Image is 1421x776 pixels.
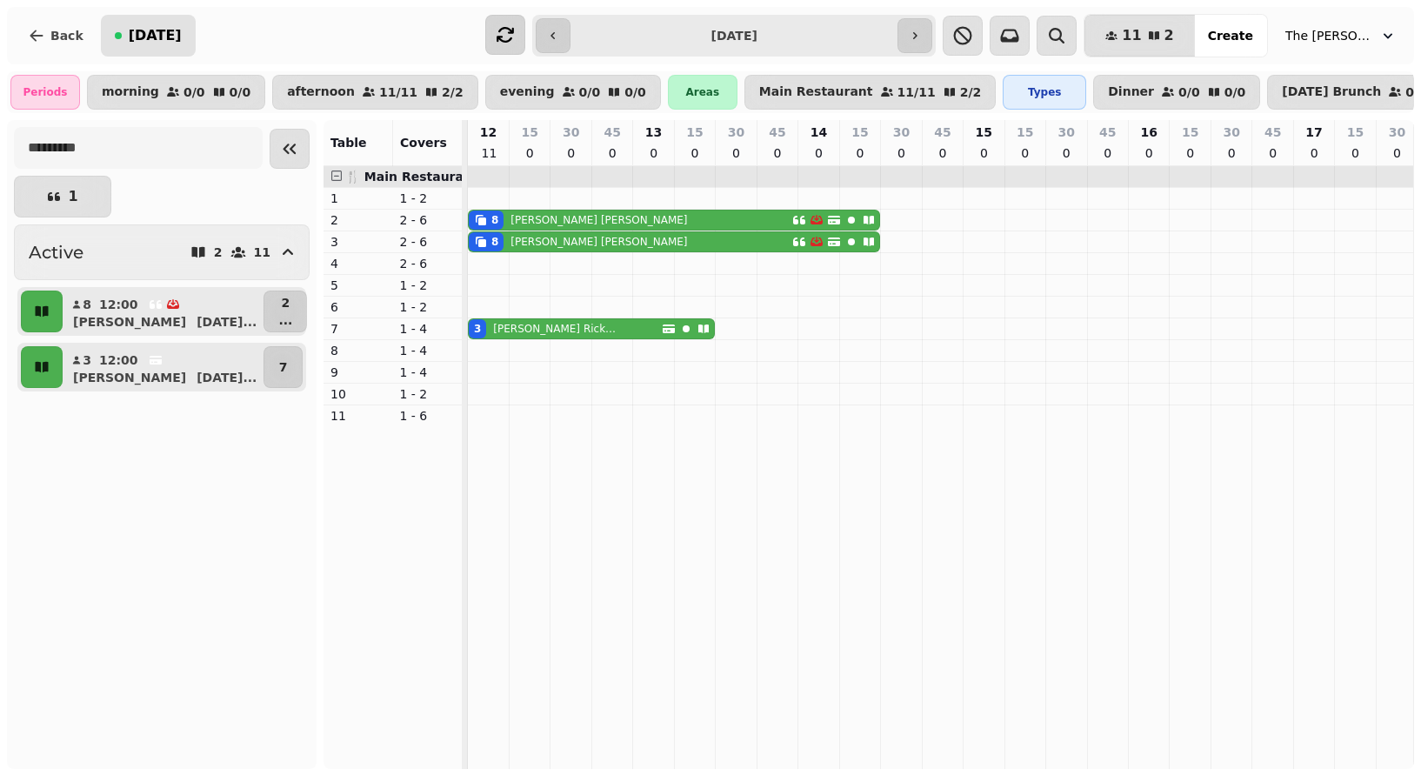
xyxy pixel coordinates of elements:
[728,124,744,141] p: 30
[278,311,292,329] p: ...
[29,240,83,264] h2: Active
[1142,144,1156,162] p: 0
[481,144,495,162] p: 11
[1223,124,1239,141] p: 30
[330,364,386,381] p: 9
[769,124,785,141] p: 45
[936,144,950,162] p: 0
[668,75,737,110] div: Areas
[474,322,481,336] div: 3
[1224,86,1246,98] p: 0 / 0
[1224,144,1238,162] p: 0
[1264,124,1281,141] p: 45
[330,342,386,359] p: 8
[976,124,992,141] p: 15
[82,351,92,369] p: 3
[442,86,464,98] p: 2 / 2
[1275,20,1407,51] button: The [PERSON_NAME] Nook
[564,144,578,162] p: 0
[510,235,687,249] p: [PERSON_NAME] [PERSON_NAME]
[400,298,456,316] p: 1 - 2
[330,298,386,316] p: 6
[771,144,784,162] p: 0
[1347,124,1364,141] p: 15
[272,75,478,110] button: afternoon11/112/2
[480,124,497,141] p: 12
[686,124,703,141] p: 15
[1182,124,1198,141] p: 15
[491,213,498,227] div: 8
[330,277,386,294] p: 5
[934,124,951,141] p: 45
[330,211,386,229] p: 2
[73,369,186,386] p: [PERSON_NAME]
[129,29,182,43] span: [DATE]
[400,385,456,403] p: 1 - 2
[1349,144,1363,162] p: 0
[400,320,456,338] p: 1 - 4
[99,351,138,369] p: 12:00
[960,86,982,98] p: 2 / 2
[744,75,996,110] button: Main Restaurant11/112/2
[1282,85,1381,99] p: [DATE] Brunch
[1266,144,1280,162] p: 0
[893,124,910,141] p: 30
[1305,124,1322,141] p: 17
[811,144,825,162] p: 0
[1208,30,1253,42] span: Create
[1178,86,1200,98] p: 0 / 0
[1093,75,1260,110] button: Dinner0/00/0
[1099,124,1116,141] p: 45
[400,255,456,272] p: 2 - 6
[68,190,77,204] p: 1
[1017,124,1033,141] p: 15
[400,277,456,294] p: 1 - 2
[1108,85,1154,99] p: Dinner
[66,291,260,332] button: 812:00[PERSON_NAME][DATE]...
[400,364,456,381] p: 1 - 4
[400,407,456,425] p: 1 - 6
[14,224,310,280] button: Active211
[14,176,111,217] button: 1
[330,385,386,403] p: 10
[330,233,386,251] p: 3
[688,144,702,162] p: 0
[400,211,456,229] p: 2 - 6
[278,294,292,311] p: 2
[510,213,687,227] p: [PERSON_NAME] [PERSON_NAME]
[811,124,827,141] p: 14
[1140,124,1157,141] p: 16
[214,246,223,258] p: 2
[897,86,936,98] p: 11 / 11
[521,124,537,141] p: 15
[1194,15,1267,57] button: Create
[500,85,555,99] p: evening
[197,369,257,386] p: [DATE] ...
[330,320,386,338] p: 7
[73,313,186,331] p: [PERSON_NAME]
[287,85,355,99] p: afternoon
[1307,144,1321,162] p: 0
[400,233,456,251] p: 2 - 6
[345,170,478,184] span: 🍴 Main Restaurant
[102,85,159,99] p: morning
[493,322,621,336] p: [PERSON_NAME] Rickwood
[330,407,386,425] p: 11
[759,85,873,99] p: Main Restaurant
[279,358,288,376] p: 7
[563,124,579,141] p: 30
[379,86,417,98] p: 11 / 11
[270,129,310,169] button: Collapse sidebar
[264,291,307,332] button: 2...
[1018,144,1032,162] p: 0
[87,75,265,110] button: morning0/00/0
[645,124,662,141] p: 13
[647,144,661,162] p: 0
[10,75,80,110] div: Periods
[1122,29,1141,43] span: 11
[197,313,257,331] p: [DATE] ...
[183,86,205,98] p: 0 / 0
[1164,29,1174,43] span: 2
[485,75,661,110] button: evening0/00/0
[400,342,456,359] p: 1 - 4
